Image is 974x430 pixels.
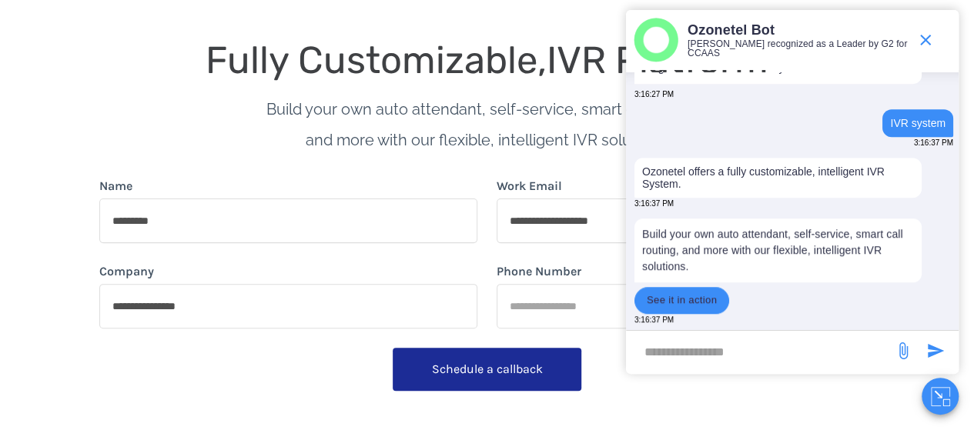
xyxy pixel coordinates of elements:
p: Ozonetel Bot [688,22,909,39]
span: 3:16:27 PM [634,90,674,98]
p: Ozonetel offers a fully customizable, intelligent IVR System. [642,165,914,190]
p: [PERSON_NAME] recognized as a Leader by G2 for CCAAS [688,39,909,58]
button: See it in action [634,287,729,314]
button: Close chat [922,378,959,415]
label: Phone Number [497,262,581,281]
img: header [634,18,678,62]
label: Name [99,177,132,195]
span: and more with our flexible, intelligent IVR solutions. [306,131,669,149]
span: end chat or minimize [910,25,941,55]
span: Fully Customizable, [206,38,547,82]
span: 3:16:37 PM [634,315,674,324]
span: send message [920,335,951,366]
span: Schedule a callback [432,362,543,376]
p: Build your own auto attendant, self-service, smart call routing, and more with our flexible, inte... [634,218,922,282]
span: 3:16:37 PM [634,199,674,208]
button: Schedule a callback [393,348,581,391]
span: send message [888,335,919,366]
span: 3:16:37 PM [914,138,953,147]
span: Build your own auto attendant, self-service, smart call routing, [266,100,708,118]
div: IVR system [890,117,946,129]
label: Work Email [497,177,562,195]
div: new-msg-input [634,338,886,366]
label: Company [99,262,154,281]
span: IVR Platform [547,38,768,82]
form: form [99,177,875,410]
